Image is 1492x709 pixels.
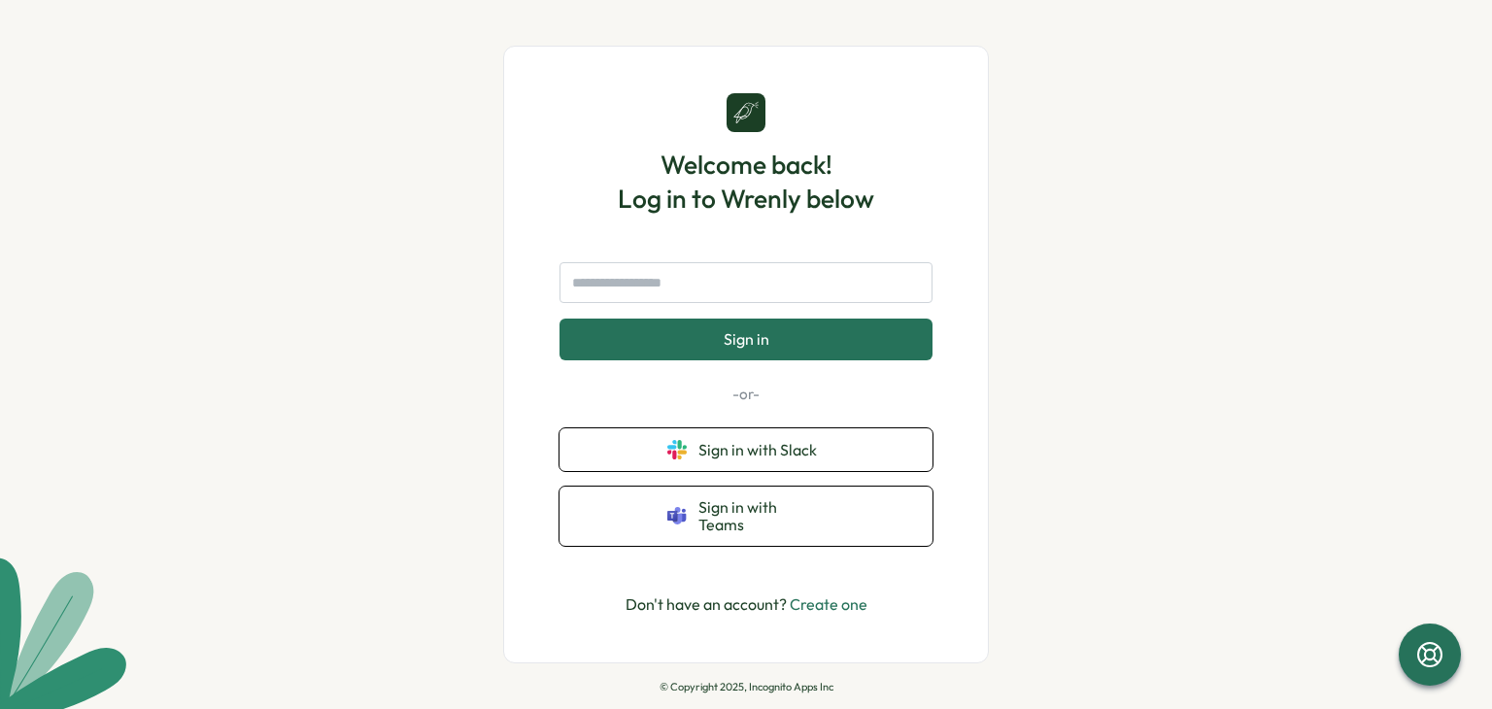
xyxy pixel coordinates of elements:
p: -or- [559,384,932,405]
button: Sign in with Teams [559,487,932,546]
span: Sign in with Teams [698,498,825,534]
button: Sign in with Slack [559,428,932,471]
p: © Copyright 2025, Incognito Apps Inc [660,681,833,693]
button: Sign in [559,319,932,359]
p: Don't have an account? [626,592,867,617]
span: Sign in with Slack [698,441,825,458]
h1: Welcome back! Log in to Wrenly below [618,148,874,216]
span: Sign in [724,330,769,348]
a: Create one [790,594,867,614]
